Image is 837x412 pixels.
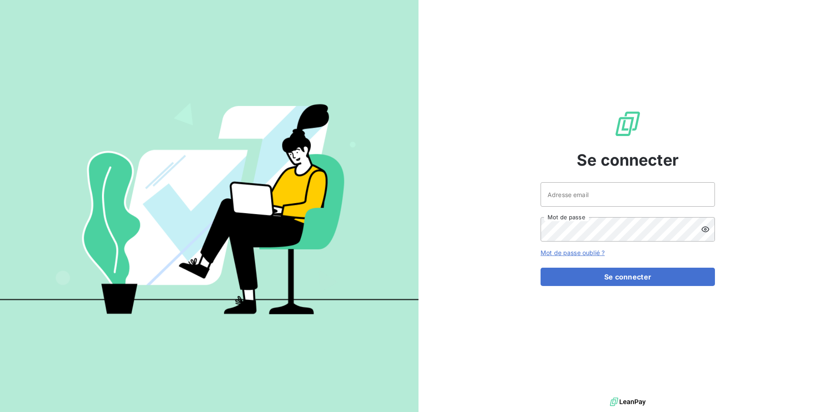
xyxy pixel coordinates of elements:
[610,395,646,409] img: logo
[541,249,605,256] a: Mot de passe oublié ?
[577,148,679,172] span: Se connecter
[541,268,715,286] button: Se connecter
[541,182,715,207] input: placeholder
[614,110,642,138] img: Logo LeanPay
